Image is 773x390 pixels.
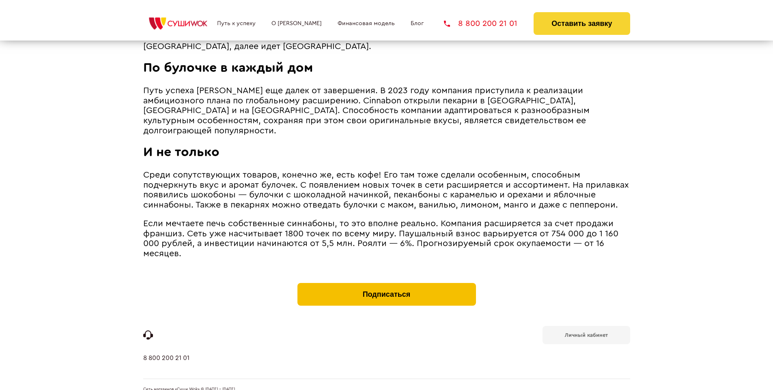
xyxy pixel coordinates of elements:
span: Путь успеха [PERSON_NAME] еще далек от завершения. В 2023 году компания приступила к реализации а... [143,86,590,135]
button: Подписаться [297,283,476,306]
span: По булочке в каждый дом [143,61,313,74]
a: 8 800 200 21 01 [444,19,517,28]
span: И не только [143,146,220,159]
a: Путь к успеху [217,20,256,27]
span: Если мечтаете печь собственные синнабоны, то это вполне реально. Компания расширяется за счет про... [143,219,618,258]
a: Блог [411,20,424,27]
span: Булочки синнабон подают более чем в 60 странах мира. Следующим по величине рынком после США являе... [143,32,619,51]
span: 8 800 200 21 01 [458,19,517,28]
a: Финансовая модель [338,20,395,27]
span: Среди сопутствующих товаров, конечно же, есть кофе! Его там тоже сделали особенным, способным под... [143,171,629,209]
b: Личный кабинет [565,332,608,338]
a: О [PERSON_NAME] [271,20,322,27]
button: Оставить заявку [534,12,630,35]
a: Личный кабинет [543,326,630,344]
a: 8 800 200 21 01 [143,354,189,379]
